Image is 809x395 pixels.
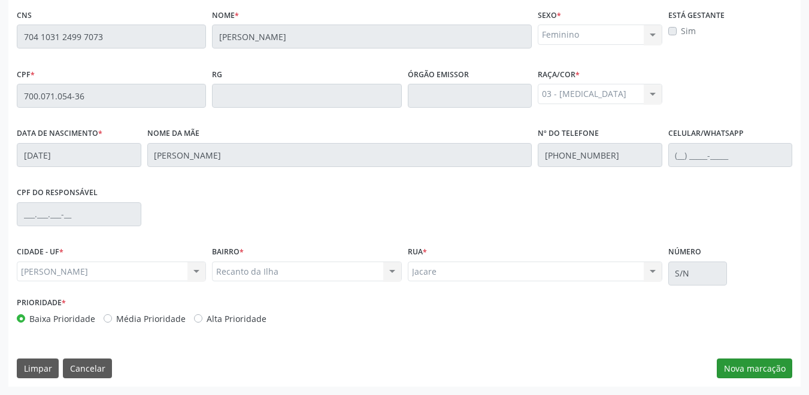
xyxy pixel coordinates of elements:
[17,65,35,84] label: CPF
[668,143,793,167] input: (__) _____-_____
[17,184,98,202] label: CPF do responsável
[538,143,662,167] input: (__) _____-_____
[668,243,701,262] label: Número
[538,124,599,143] label: Nº do Telefone
[717,358,792,379] button: Nova marcação
[17,202,141,226] input: ___.___.___-__
[681,25,696,37] label: Sim
[17,6,32,25] label: CNS
[212,65,222,84] label: RG
[147,124,199,143] label: Nome da mãe
[17,124,102,143] label: Data de nascimento
[408,243,427,262] label: Rua
[212,6,239,25] label: Nome
[17,294,66,312] label: Prioridade
[207,312,266,325] label: Alta Prioridade
[116,312,186,325] label: Média Prioridade
[538,65,580,84] label: Raça/cor
[212,243,244,262] label: BAIRRO
[408,65,469,84] label: Órgão emissor
[17,358,59,379] button: Limpar
[538,6,561,25] label: Sexo
[17,243,63,262] label: CIDADE - UF
[17,143,141,167] input: __/__/____
[668,124,744,143] label: Celular/WhatsApp
[668,6,725,25] label: Está gestante
[63,358,112,379] button: Cancelar
[29,312,95,325] label: Baixa Prioridade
